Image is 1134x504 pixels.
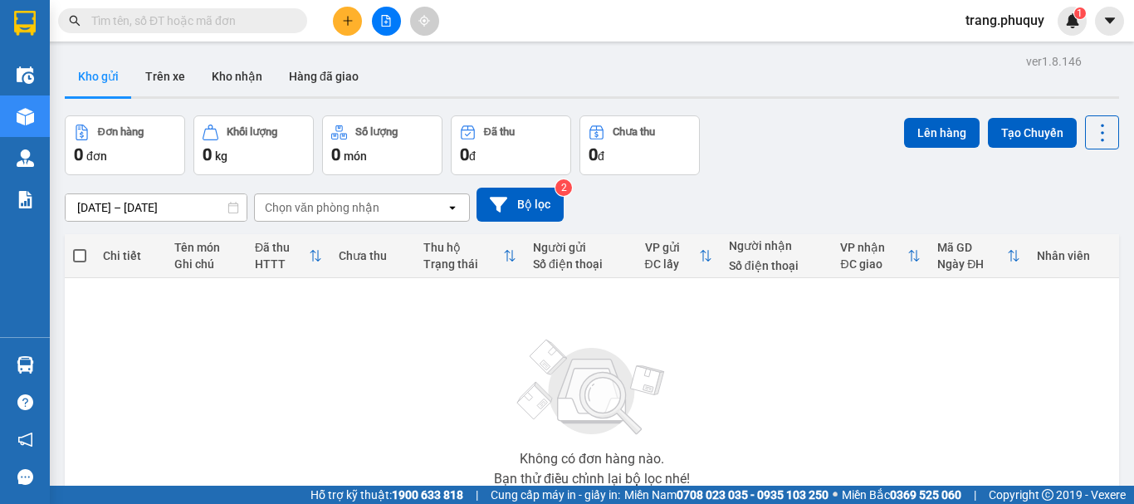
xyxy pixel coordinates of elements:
div: Chưa thu [339,249,406,262]
strong: 1900 633 818 [392,488,463,502]
span: | [974,486,976,504]
div: Chưa thu [613,126,655,138]
strong: 0369 525 060 [890,488,961,502]
button: Chưa thu0đ [579,115,700,175]
button: Khối lượng0kg [193,115,314,175]
span: đơn [86,149,107,163]
div: Nhân viên [1037,249,1111,262]
button: Số lượng0món [322,115,442,175]
img: svg+xml;base64,PHN2ZyBjbGFzcz0ibGlzdC1wbHVnX19zdmciIHhtbG5zPSJodHRwOi8vd3d3LnczLm9yZy8yMDAwL3N2Zy... [509,330,675,446]
button: Hàng đã giao [276,56,372,96]
div: Khối lượng [227,126,277,138]
span: Miền Nam [624,486,829,504]
button: Tạo Chuyến [988,118,1077,148]
span: 0 [74,144,83,164]
span: 0 [331,144,340,164]
div: Số lượng [355,126,398,138]
th: Toggle SortBy [637,234,721,278]
img: warehouse-icon [17,66,34,84]
span: plus [342,15,354,27]
button: Kho gửi [65,56,132,96]
span: kg [215,149,227,163]
div: Đã thu [255,241,309,254]
div: Trạng thái [423,257,503,271]
span: món [344,149,367,163]
div: Đã thu [484,126,515,138]
input: Select a date range. [66,194,247,221]
div: Không có đơn hàng nào. [520,453,664,466]
th: Toggle SortBy [832,234,929,278]
button: Lên hàng [904,118,980,148]
div: Chọn văn phòng nhận [265,199,379,216]
strong: 0708 023 035 - 0935 103 250 [677,488,829,502]
button: caret-down [1095,7,1124,36]
span: notification [17,432,33,448]
img: icon-new-feature [1065,13,1080,28]
div: ĐC giao [840,257,907,271]
th: Toggle SortBy [247,234,330,278]
div: Tên món [174,241,238,254]
div: Thu hộ [423,241,503,254]
span: đ [469,149,476,163]
img: warehouse-icon [17,149,34,167]
span: Hỗ trợ kỹ thuật: [310,486,463,504]
div: Ngày ĐH [937,257,1007,271]
span: ⚪️ [833,492,838,498]
svg: open [446,201,459,214]
span: file-add [380,15,392,27]
img: warehouse-icon [17,356,34,374]
sup: 1 [1074,7,1086,19]
div: Mã GD [937,241,1007,254]
th: Toggle SortBy [929,234,1029,278]
button: Đơn hàng0đơn [65,115,185,175]
span: question-circle [17,394,33,410]
div: Người nhận [729,239,824,252]
img: logo-vxr [14,11,36,36]
div: Số điện thoại [533,257,628,271]
span: caret-down [1102,13,1117,28]
span: aim [418,15,430,27]
button: Bộ lọc [477,188,564,222]
button: aim [410,7,439,36]
span: | [476,486,478,504]
button: plus [333,7,362,36]
span: trang.phuquy [952,10,1058,31]
button: Kho nhận [198,56,276,96]
div: Chi tiết [103,249,158,262]
span: 0 [460,144,469,164]
span: message [17,469,33,485]
span: 0 [589,144,598,164]
div: Người gửi [533,241,628,254]
button: Đã thu0đ [451,115,571,175]
div: ver 1.8.146 [1026,52,1082,71]
button: file-add [372,7,401,36]
button: Trên xe [132,56,198,96]
span: search [69,15,81,27]
span: đ [598,149,604,163]
div: Số điện thoại [729,259,824,272]
span: 0 [203,144,212,164]
th: Toggle SortBy [415,234,525,278]
div: VP gửi [645,241,699,254]
img: warehouse-icon [17,108,34,125]
span: copyright [1042,489,1053,501]
sup: 2 [555,179,572,196]
span: Miền Bắc [842,486,961,504]
span: 1 [1077,7,1083,19]
img: solution-icon [17,191,34,208]
div: ĐC lấy [645,257,699,271]
div: Đơn hàng [98,126,144,138]
div: HTTT [255,257,309,271]
span: Cung cấp máy in - giấy in: [491,486,620,504]
div: VP nhận [840,241,907,254]
input: Tìm tên, số ĐT hoặc mã đơn [91,12,287,30]
div: Ghi chú [174,257,238,271]
div: Bạn thử điều chỉnh lại bộ lọc nhé! [494,472,690,486]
